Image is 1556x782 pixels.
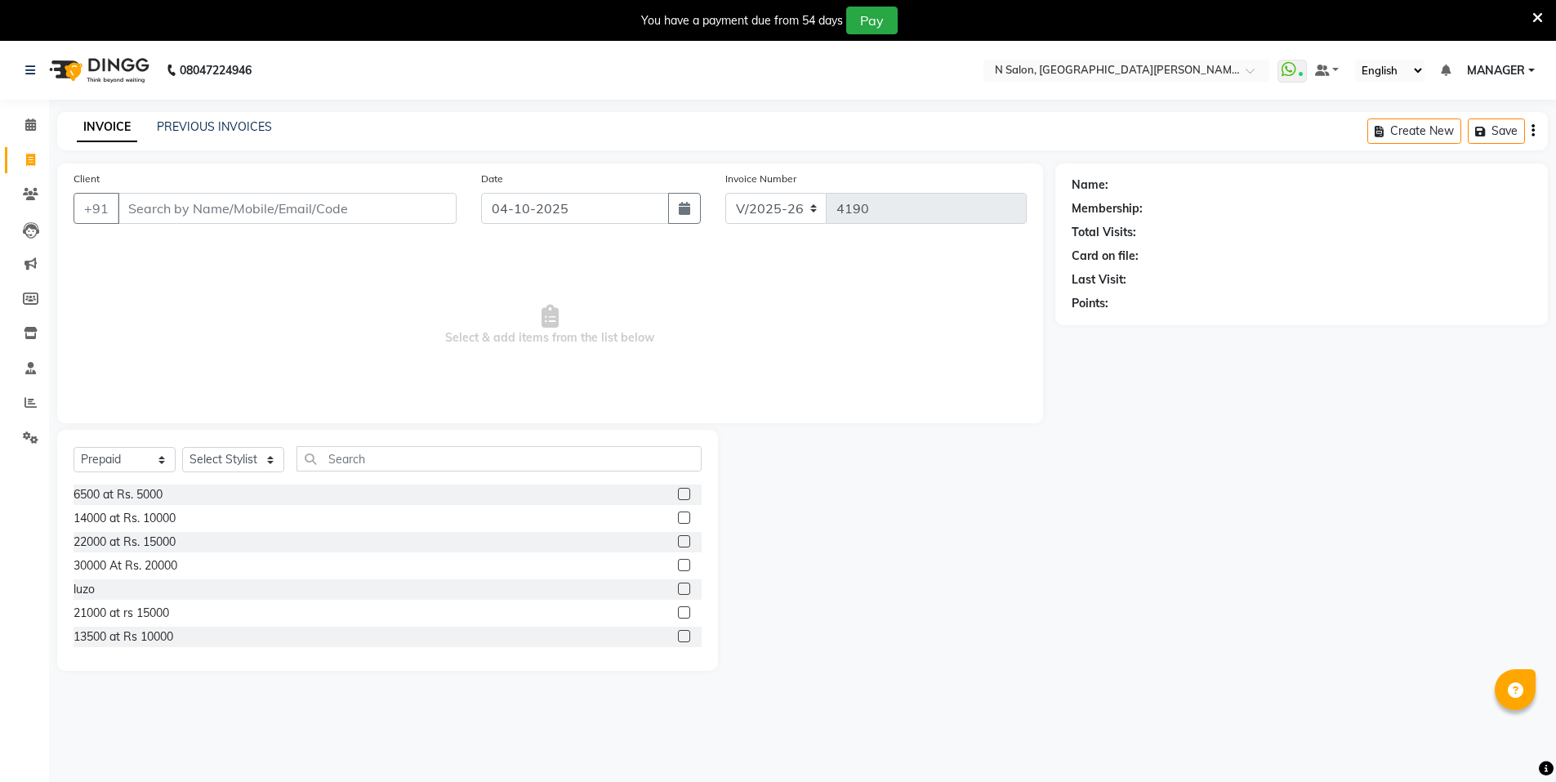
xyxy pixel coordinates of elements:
[180,47,252,93] b: 08047224946
[481,172,503,186] label: Date
[1468,118,1525,144] button: Save
[42,47,154,93] img: logo
[74,628,173,646] div: 13500 at Rs 10000
[74,244,1027,407] span: Select & add items from the list below
[725,172,796,186] label: Invoice Number
[74,534,176,551] div: 22000 at Rs. 15000
[1467,62,1525,79] span: MANAGER
[1367,118,1461,144] button: Create New
[641,12,843,29] div: You have a payment due from 54 days
[77,113,137,142] a: INVOICE
[1072,177,1108,194] div: Name:
[1487,717,1540,766] iframe: chat widget
[1072,200,1143,217] div: Membership:
[1072,295,1108,312] div: Points:
[74,557,177,574] div: 30000 At Rs. 20000
[1072,248,1139,265] div: Card on file:
[157,119,272,134] a: PREVIOUS INVOICES
[296,446,702,471] input: Search
[74,581,95,598] div: luzo
[846,7,898,34] button: Pay
[74,605,169,622] div: 21000 at rs 15000
[74,510,176,527] div: 14000 at Rs. 10000
[74,172,100,186] label: Client
[1072,271,1126,288] div: Last Visit:
[118,193,457,224] input: Search by Name/Mobile/Email/Code
[1072,224,1136,241] div: Total Visits:
[74,193,119,224] button: +91
[74,486,163,503] div: 6500 at Rs. 5000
